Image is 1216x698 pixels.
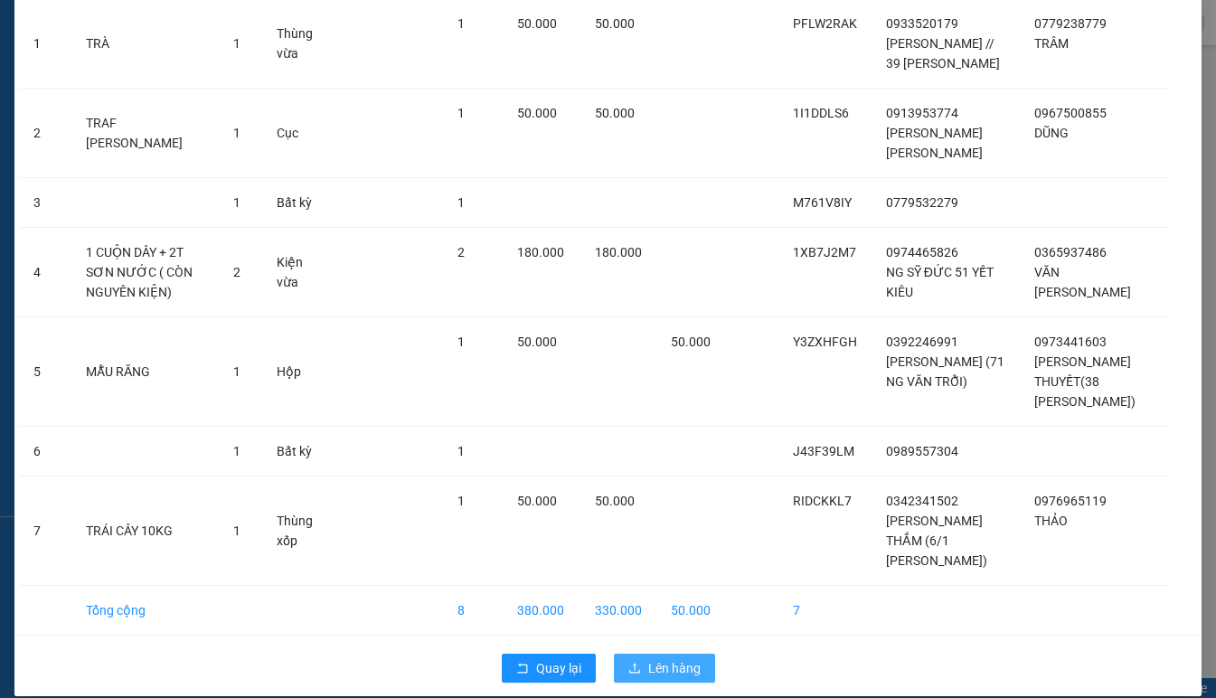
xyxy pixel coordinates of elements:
span: upload [628,662,641,676]
span: 50.000 [517,106,557,120]
td: 5 [19,317,71,427]
td: 2 [19,89,71,178]
td: 330.000 [580,586,656,636]
span: 0779532279 [886,195,958,210]
td: 380.000 [503,586,580,636]
span: 50.000 [595,494,635,508]
span: Y3ZXHFGH [793,335,857,349]
span: TRÂM [1034,36,1069,51]
span: 1 [457,494,465,508]
span: 1XB7J2M7 [793,245,856,259]
span: 1 [457,16,465,31]
span: J43F39LM [793,444,854,458]
span: 1I1DDLS6 [793,106,849,120]
span: 1 [233,195,240,210]
td: MẪU RĂNG [71,317,219,427]
span: rollback [516,662,529,676]
td: Kiện vừa [262,228,330,317]
span: 1 [457,335,465,349]
td: 8 [443,586,503,636]
span: [PERSON_NAME] THUYẾT(38 [PERSON_NAME]) [1034,354,1136,409]
span: 0365937486 [1034,245,1107,259]
td: 1 CUỘN DÂY + 2T SƠN NƯỚC ( CÒN NGUYÊN KIỆN) [71,228,219,317]
span: 0392246991 [886,335,958,349]
td: Thùng xốp [262,476,330,586]
span: 0342341502 [886,494,958,508]
span: 1 [457,195,465,210]
td: 3 [19,178,71,228]
td: Tổng cộng [71,586,219,636]
span: DŨNG [1034,126,1069,140]
span: 0989557304 [886,444,958,458]
button: rollbackQuay lại [502,654,596,683]
span: 50.000 [517,335,557,349]
span: 1 [457,106,465,120]
span: M761V8IY [793,195,852,210]
td: TRAF [PERSON_NAME] [71,89,219,178]
span: Lên hàng [648,658,701,678]
span: 1 [233,523,240,538]
span: [PERSON_NAME] (71 NG VĂN TRỖI) [886,354,1004,389]
span: 50.000 [671,335,711,349]
span: 0913953774 [886,106,958,120]
span: Quay lại [536,658,581,678]
span: 1 [233,126,240,140]
td: 50.000 [656,586,725,636]
span: RIDCKKL7 [793,494,852,508]
span: 0976965119 [1034,494,1107,508]
span: [PERSON_NAME] [PERSON_NAME] [886,126,983,160]
span: 1 [233,36,240,51]
span: 1 [233,364,240,379]
span: 0974465826 [886,245,958,259]
td: Hộp [262,317,330,427]
span: [PERSON_NAME] // 39 [PERSON_NAME] [886,36,1000,71]
td: 4 [19,228,71,317]
span: 1 [457,444,465,458]
span: 180.000 [517,245,564,259]
span: [PERSON_NAME] THẮM (6/1 [PERSON_NAME]) [886,514,987,568]
span: 50.000 [517,494,557,508]
td: Bất kỳ [262,178,330,228]
span: 0973441603 [1034,335,1107,349]
span: 0779238779 [1034,16,1107,31]
td: 7 [778,586,872,636]
button: uploadLên hàng [614,654,715,683]
td: TRÁI CÂY 10KG [71,476,219,586]
span: 2 [457,245,465,259]
span: NG SỸ ĐỨC 51 YẾT KIÊU [886,265,994,299]
span: 50.000 [517,16,557,31]
td: 7 [19,476,71,586]
td: Bất kỳ [262,427,330,476]
span: 0933520179 [886,16,958,31]
td: 6 [19,427,71,476]
span: 0967500855 [1034,106,1107,120]
span: 1 [233,444,240,458]
span: VĂN [PERSON_NAME] [1034,265,1131,299]
span: THẢO [1034,514,1068,528]
span: 2 [233,265,240,279]
span: 50.000 [595,16,635,31]
span: 180.000 [595,245,642,259]
span: 50.000 [595,106,635,120]
span: PFLW2RAK [793,16,857,31]
td: Cục [262,89,330,178]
